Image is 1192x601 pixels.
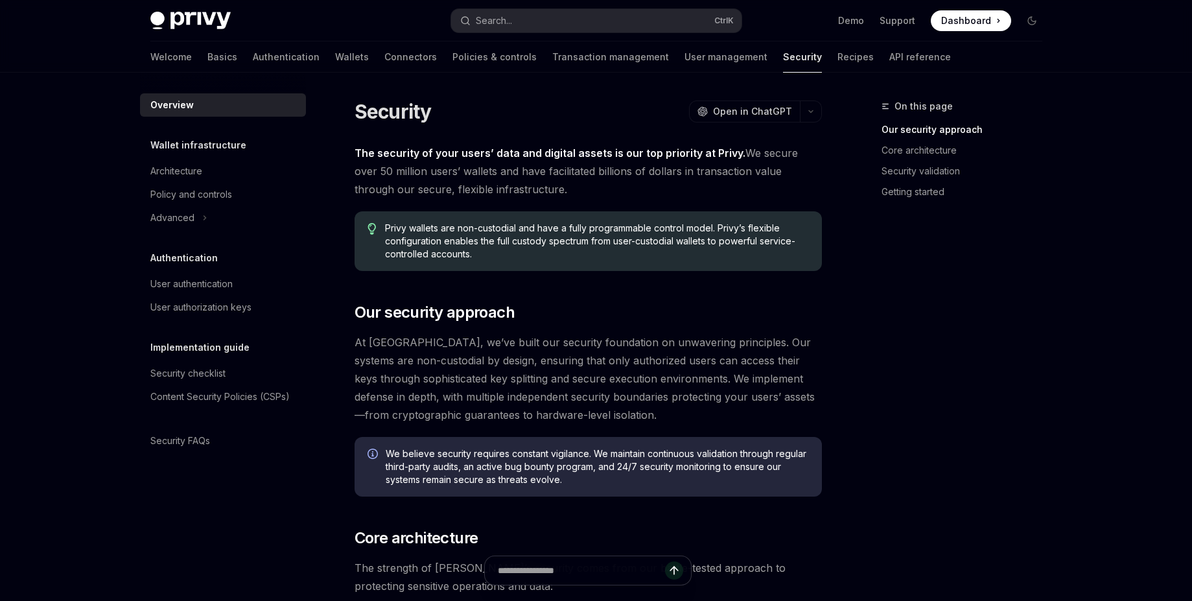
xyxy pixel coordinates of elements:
a: Policy and controls [140,183,306,206]
a: Welcome [150,41,192,73]
a: Wallets [335,41,369,73]
div: Search... [476,13,512,29]
img: dark logo [150,12,231,30]
a: Our security approach [882,119,1053,140]
a: Connectors [384,41,437,73]
a: Security [783,41,822,73]
a: User management [684,41,767,73]
a: Basics [207,41,237,73]
div: Security checklist [150,366,226,381]
input: Ask a question... [498,556,665,585]
span: We believe security requires constant vigilance. We maintain continuous validation through regula... [386,447,809,486]
span: On this page [894,99,953,114]
div: Architecture [150,163,202,179]
div: Overview [150,97,194,113]
span: Core architecture [355,528,478,548]
a: Core architecture [882,140,1053,161]
a: Overview [140,93,306,117]
strong: The security of your users’ data and digital assets is our top priority at Privy. [355,147,745,159]
div: User authorization keys [150,300,251,315]
div: User authentication [150,276,233,292]
a: Security FAQs [140,429,306,453]
a: Dashboard [931,10,1011,31]
span: At [GEOGRAPHIC_DATA], we’ve built our security foundation on unwavering principles. Our systems a... [355,333,822,424]
div: Advanced [150,210,194,226]
button: Open in ChatGPT [689,100,800,123]
a: Transaction management [552,41,669,73]
a: Security validation [882,161,1053,182]
a: Getting started [882,182,1053,202]
a: User authentication [140,272,306,296]
div: Content Security Policies (CSPs) [150,389,290,405]
button: Send message [665,561,683,580]
a: Demo [838,14,864,27]
button: Toggle dark mode [1022,10,1042,31]
a: Support [880,14,915,27]
span: Dashboard [941,14,991,27]
span: Our security approach [355,302,515,323]
a: Architecture [140,159,306,183]
a: Policies & controls [452,41,537,73]
h5: Wallet infrastructure [150,137,246,153]
h1: Security [355,100,432,123]
a: Authentication [253,41,320,73]
h5: Authentication [150,250,218,266]
a: API reference [889,41,951,73]
span: Ctrl K [714,16,734,26]
svg: Info [368,449,380,462]
span: We secure over 50 million users’ wallets and have facilitated billions of dollars in transaction ... [355,144,822,198]
div: Security FAQs [150,433,210,449]
span: Open in ChatGPT [713,105,792,118]
a: Security checklist [140,362,306,385]
a: Content Security Policies (CSPs) [140,385,306,408]
button: Toggle Advanced section [140,206,306,230]
button: Open search [451,9,742,32]
svg: Tip [368,223,377,235]
a: User authorization keys [140,296,306,319]
div: Policy and controls [150,187,232,202]
span: Privy wallets are non-custodial and have a fully programmable control model. Privy’s flexible con... [385,222,808,261]
h5: Implementation guide [150,340,250,355]
a: Recipes [837,41,874,73]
